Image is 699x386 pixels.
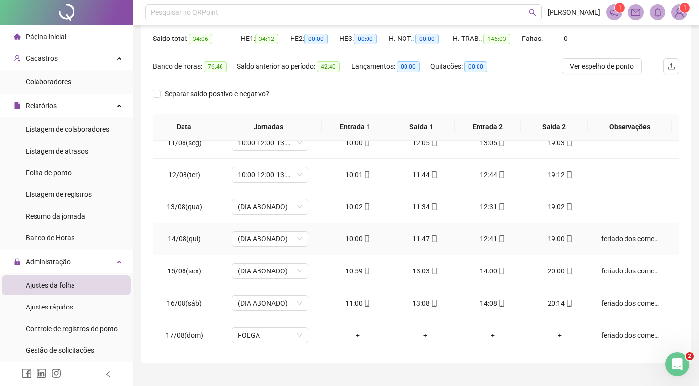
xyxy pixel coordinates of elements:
span: Listagem de registros [26,191,92,198]
th: Saída 1 [388,114,455,141]
span: mobile [565,171,573,178]
span: mobile [497,300,505,307]
span: mobile [430,203,438,210]
span: mobile [363,268,370,274]
div: feriado dos comerciário [601,266,660,276]
span: left [105,371,111,378]
div: 20:14 [534,298,586,309]
span: mobile [497,171,505,178]
span: lock [14,258,21,265]
div: 10:00 [332,137,384,148]
span: 1 [683,4,687,11]
span: mobile [363,203,370,210]
th: Entrada 1 [322,114,388,141]
span: mobile [430,300,438,307]
div: 19:03 [534,137,586,148]
span: Resumo da jornada [26,212,85,220]
div: - [601,169,660,180]
span: 15/08(sex) [167,267,201,275]
span: facebook [22,368,32,378]
span: upload [667,62,675,70]
iframe: Intercom live chat [665,352,689,376]
div: HE 3: [339,33,389,44]
span: 16/08(sáb) [167,299,202,307]
th: Data [153,114,215,141]
span: Cadastros [26,54,58,62]
sup: 1 [615,3,625,13]
span: notification [610,8,619,17]
div: 20:00 [534,266,586,276]
div: 10:01 [332,169,384,180]
div: 10:02 [332,201,384,212]
div: 12:41 [467,233,518,244]
span: mobile [565,268,573,274]
div: 12:05 [400,137,451,148]
th: Entrada 2 [455,114,521,141]
span: (DIA ABONADO) [238,232,302,246]
div: - [601,137,660,148]
span: mobile [565,203,573,210]
span: 2 [686,352,694,360]
sup: Atualize o seu contato no menu Meus Dados [680,3,690,13]
div: 19:00 [534,233,586,244]
div: 13:08 [400,298,451,309]
div: 11:00 [332,298,384,309]
span: linkedin [37,368,46,378]
span: [PERSON_NAME] [548,7,600,18]
div: Quitações: [430,61,499,72]
span: Folha de ponto [26,169,72,177]
span: file [14,102,21,109]
span: Listagem de atrasos [26,147,88,155]
span: mobile [363,139,370,146]
img: 80433 [672,5,687,20]
span: Faltas: [522,35,544,42]
span: Controle de registros de ponto [26,325,118,333]
span: Banco de Horas [26,234,74,242]
span: mobile [430,171,438,178]
th: Observações [588,114,672,141]
span: Administração [26,258,71,266]
span: Observações [595,121,664,132]
span: mobile [497,235,505,242]
div: 12:31 [467,201,518,212]
div: 10:59 [332,266,384,276]
span: mobile [565,139,573,146]
span: Colaboradores [26,78,71,86]
span: 11/08(seg) [167,139,202,147]
div: H. TRAB.: [453,33,522,44]
th: Jornadas [215,114,322,141]
div: 19:12 [534,169,586,180]
span: 13/08(qua) [167,203,202,211]
span: user-add [14,55,21,62]
span: mail [631,8,640,17]
span: (DIA ABONADO) [238,296,302,310]
th: Saída 2 [521,114,588,141]
span: 00:00 [397,61,420,72]
span: 14/08(qui) [168,235,201,243]
div: HE 1: [241,33,290,44]
span: mobile [363,235,370,242]
span: mobile [430,139,438,146]
span: mobile [363,300,370,307]
span: 00:00 [354,34,377,44]
div: Lançamentos: [351,61,430,72]
span: (DIA ABONADO) [238,264,302,278]
div: 11:34 [400,201,451,212]
span: Ajustes da folha [26,281,75,289]
div: feriado dos comerciário [601,330,660,341]
span: mobile [363,171,370,178]
span: mobile [565,300,573,307]
div: Banco de horas: [153,61,237,72]
div: + [467,330,518,341]
span: bell [653,8,662,17]
div: 13:03 [400,266,451,276]
span: Ver espelho de ponto [570,61,634,72]
div: 14:08 [467,298,518,309]
span: Separar saldo positivo e negativo? [161,88,273,99]
div: 19:02 [534,201,586,212]
span: mobile [565,235,573,242]
span: 76:46 [204,61,227,72]
div: H. NOT.: [389,33,453,44]
span: mobile [430,268,438,274]
span: 34:12 [255,34,278,44]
